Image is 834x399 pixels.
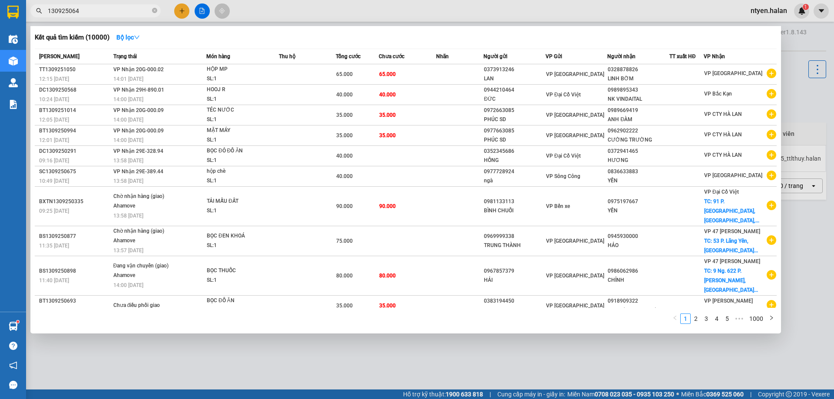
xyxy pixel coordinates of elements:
span: VP CTY HÀ LAN [704,111,742,117]
span: VP 47 [PERSON_NAME] [704,228,760,234]
a: 4 [712,314,721,323]
div: BỌC ĐEN KHOÁ [207,231,272,241]
li: 1 [680,313,691,324]
div: DC1309250568 [39,86,111,95]
div: 0977663085 [484,126,545,135]
li: 4 [712,313,722,324]
span: ••• [732,313,746,324]
span: plus-circle [767,201,776,210]
span: plus-circle [767,69,776,78]
span: 35.000 [379,112,396,118]
div: CHỈNH [608,276,669,285]
span: 14:00 [DATE] [113,137,143,143]
span: plus-circle [767,235,776,245]
span: 65.000 [379,71,396,77]
div: YẾN [608,206,669,215]
div: LAN [484,74,545,83]
span: VP CTY HÀ LAN [704,152,742,158]
div: HỘP MP [207,65,272,74]
span: plus-circle [767,150,776,160]
span: 40.000 [336,173,353,179]
span: VP 47 [PERSON_NAME] [704,258,760,264]
div: ĐỨC [484,95,545,104]
span: plus-circle [767,171,776,180]
div: 0989669419 [608,106,669,115]
div: CƯỜNG TRƯỜNG [608,135,669,145]
button: Bộ lọcdown [109,30,147,44]
span: close-circle [152,7,157,15]
div: SL: 1 [207,156,272,165]
span: VP Nhận 20G-000.02 [113,66,164,73]
span: 14:00 [DATE] [113,282,143,288]
div: ngà [484,176,545,185]
span: Người gửi [483,53,507,59]
div: TRUNG THÀNH [484,241,545,250]
span: 90.000 [379,203,396,209]
span: VP Nhận 29E-389.44 [113,168,163,175]
div: 0969999338 [484,232,545,241]
div: 0945930000 [608,232,669,241]
a: 2 [691,314,701,323]
span: VP [GEOGRAPHIC_DATA] [704,70,762,76]
div: HẢI [484,276,545,285]
div: 0918909322 [608,297,669,306]
span: Tổng cước [336,53,361,59]
img: warehouse-icon [9,322,18,331]
div: BXTN1309250335 [39,197,111,206]
span: 13:58 [DATE] [113,158,143,164]
span: 40.000 [336,92,353,98]
span: Món hàng [206,53,230,59]
div: HƯƠNG [608,156,669,165]
span: VP Nhận 29H-890.01 [113,87,164,93]
div: 0975197667 [608,197,669,206]
div: SL: 1 [207,74,272,84]
span: plus-circle [767,270,776,280]
span: Nhãn [436,53,449,59]
span: 14:00 [DATE] [113,117,143,123]
div: SL: 1 [207,176,272,186]
span: 90.000 [336,203,353,209]
div: Ahamove [113,201,179,211]
div: 0986062986 [608,267,669,276]
span: Người nhận [607,53,635,59]
div: SL: 1 [207,276,272,285]
div: BS1309250877 [39,232,111,241]
div: 0962902222 [608,126,669,135]
div: 0836633883 [608,167,669,176]
span: 35.000 [336,132,353,138]
span: 10:24 [DATE] [39,96,69,102]
img: warehouse-icon [9,35,18,44]
span: 09:16 [DATE] [39,158,69,164]
div: HOOJ R [207,85,272,95]
span: 11:40 [DATE] [39,277,69,284]
span: 35.000 [336,303,353,309]
span: VP Đại Cồ Việt [704,189,739,195]
div: LINH BỜM [608,74,669,83]
span: 40.000 [379,92,396,98]
li: Previous Page [670,313,680,324]
div: SL: 1 [207,241,272,251]
div: BT1309250693 [39,297,111,306]
span: down [134,34,140,40]
div: BỌC ĐỎ ĐỒ ĂN [207,146,272,156]
img: warehouse-icon [9,78,18,87]
span: 80.000 [379,273,396,279]
span: TC: 91 P. [GEOGRAPHIC_DATA], [GEOGRAPHIC_DATA],... [704,198,759,224]
a: 1000 [747,314,766,323]
div: hộp chè [207,167,272,176]
span: Thu hộ [279,53,295,59]
a: 1 [681,314,690,323]
span: 10:54 [DATE] [39,307,69,313]
div: BỌC THUỐC [207,266,272,276]
div: SL: 1 [207,206,272,216]
div: DC1309250291 [39,147,111,156]
span: 10:49 [DATE] [39,178,69,184]
span: left [672,315,678,320]
div: 0328878826 [608,65,669,74]
div: SC1309250675 [39,167,111,176]
div: SL: 1 [207,306,272,315]
div: 0972663085 [484,106,545,115]
span: question-circle [9,342,17,350]
span: VP Bắc Kạn [704,91,732,97]
li: 5 [722,313,732,324]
